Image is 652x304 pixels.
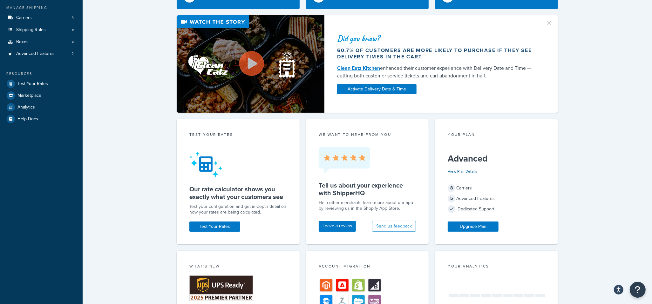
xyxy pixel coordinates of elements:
[448,263,545,271] div: Your Analytics
[5,36,78,48] a: Boxes
[17,81,48,87] span: Test Your Rates
[448,132,545,139] div: Your Plan
[448,194,545,203] div: Advanced Features
[448,154,545,164] h5: Advanced
[319,182,416,197] h5: Tell us about your experience with ShipperHQ
[177,15,324,113] img: Video thumbnail
[189,221,240,232] a: Test Your Rates
[448,184,545,193] div: Carriers
[319,132,416,137] p: we want to hear from you
[448,195,455,202] span: 5
[17,105,35,110] span: Analytics
[5,12,78,24] li: Carriers
[337,34,538,43] div: Did you know?
[16,15,32,21] span: Carriers
[16,39,29,45] span: Boxes
[16,27,46,33] span: Shipping Rules
[337,64,380,72] a: Clean Eatz Kitchen
[71,15,74,21] span: 5
[448,205,545,214] div: Dedicated Support
[5,90,78,101] a: Marketplace
[337,47,538,60] div: 60.7% of customers are more likely to purchase if they see delivery times in the cart
[5,102,78,113] a: Analytics
[5,78,78,89] a: Test Your Rates
[16,51,55,56] span: Advanced Features
[5,48,78,60] li: Advanced Features
[337,64,538,80] div: enhanced their customer experience with Delivery Date and Time — cutting both customer service ti...
[630,282,646,298] button: Open Resource Center
[5,48,78,60] a: Advanced Features2
[189,185,287,201] h5: Our rate calculator shows you exactly what your customers see
[5,71,78,76] div: Resources
[5,12,78,24] a: Carriers5
[319,263,416,271] div: Account Migration
[189,204,287,215] div: Test your configuration and get in-depth detail on how your rates are being calculated.
[448,221,499,232] a: Upgrade Plan
[189,263,287,271] div: What's New
[319,221,356,232] a: Leave a review
[337,84,417,94] a: Activate Delivery Date & Time
[17,93,41,98] span: Marketplace
[448,169,477,174] a: View Plan Details
[5,113,78,125] a: Help Docs
[71,51,74,56] span: 2
[372,221,416,232] button: Send us feedback
[189,132,287,139] div: Test your rates
[319,200,416,211] p: Help other merchants learn more about our app by reviewing us in the Shopify App Store.
[5,24,78,36] a: Shipping Rules
[5,5,78,10] div: Manage Shipping
[448,184,455,192] span: 8
[17,116,38,122] span: Help Docs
